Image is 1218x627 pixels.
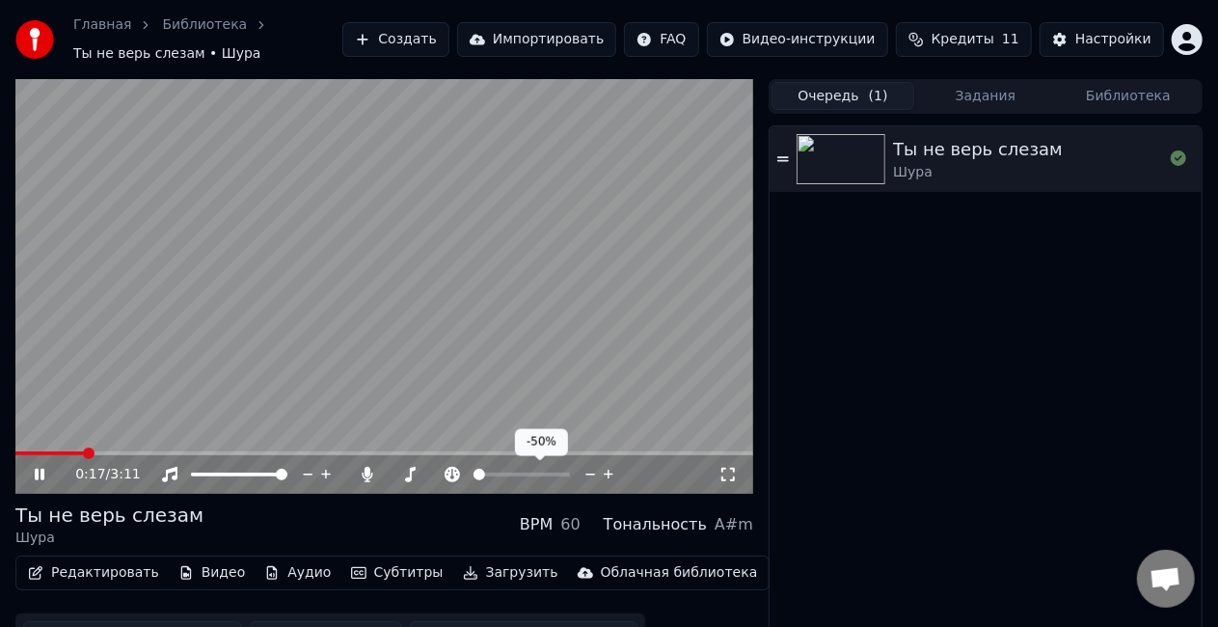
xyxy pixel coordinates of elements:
button: FAQ [624,22,698,57]
nav: breadcrumb [73,15,342,64]
button: Очередь [771,82,914,110]
button: Аудио [257,559,338,586]
button: Загрузить [455,559,566,586]
button: Импортировать [457,22,617,57]
div: Облачная библиотека [601,563,758,583]
button: Кредиты11 [896,22,1032,57]
div: BPM [520,513,553,536]
span: 11 [1002,30,1019,49]
span: 3:11 [110,465,140,484]
a: Библиотека [162,15,247,35]
span: Кредиты [932,30,994,49]
button: Настройки [1040,22,1164,57]
button: Видео [171,559,254,586]
button: Редактировать [20,559,167,586]
button: Библиотека [1057,82,1200,110]
span: ( 1 ) [869,87,888,106]
div: Настройки [1075,30,1151,49]
img: youka [15,20,54,59]
div: Ты не верь слезам [893,136,1063,163]
span: Ты не верь слезам • Шура [73,44,260,64]
div: Шура [15,529,203,548]
div: Шура [893,163,1063,182]
button: Создать [342,22,448,57]
div: / [75,465,122,484]
a: Главная [73,15,131,35]
div: -50% [515,429,568,456]
div: Тональность [604,513,707,536]
div: Ты не верь слезам [15,502,203,529]
div: 60 [560,513,580,536]
div: A#m [715,513,753,536]
div: Открытый чат [1137,550,1195,608]
button: Задания [914,82,1057,110]
button: Субтитры [343,559,451,586]
button: Видео-инструкции [707,22,888,57]
span: 0:17 [75,465,105,484]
